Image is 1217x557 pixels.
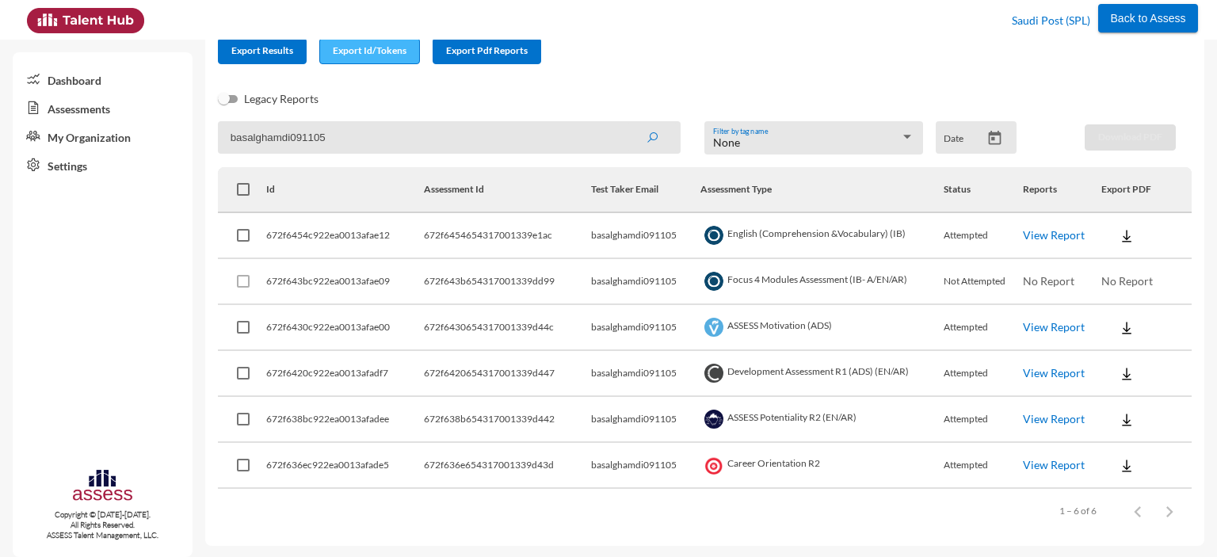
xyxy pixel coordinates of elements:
span: Download PDF [1098,131,1162,143]
td: Attempted [944,397,1023,443]
td: Attempted [944,213,1023,259]
td: basalghamdi091105 [591,213,700,259]
input: Search by name, token, assessment type, etc. [218,121,681,154]
td: 672f6420654317001339d447 [424,351,591,397]
td: basalghamdi091105 [591,259,700,305]
th: Assessment Id [424,167,591,213]
td: Career Orientation R2 [700,443,944,489]
th: Id [266,167,424,213]
button: Export Results [218,38,307,64]
td: basalghamdi091105 [591,305,700,351]
img: assesscompany-logo.png [71,467,134,506]
button: Download PDF [1085,124,1176,151]
td: basalghamdi091105 [591,351,700,397]
button: Open calendar [981,130,1009,147]
a: View Report [1023,458,1085,471]
span: Legacy Reports [244,90,319,109]
span: None [713,135,740,149]
td: 672f643b654317001339dd99 [424,259,591,305]
td: ASSESS Potentiality R2 (EN/AR) [700,397,944,443]
td: Not Attempted [944,259,1023,305]
td: basalghamdi091105 [591,397,700,443]
span: No Report [1101,274,1153,288]
td: 672f6454c922ea0013afae12 [266,213,424,259]
td: basalghamdi091105 [591,443,700,489]
div: 1 – 6 of 6 [1059,505,1097,517]
a: Assessments [13,93,193,122]
td: 672f643bc922ea0013afae09 [266,259,424,305]
button: Back to Assess [1098,4,1199,32]
td: 672f6430c922ea0013afae00 [266,305,424,351]
button: Next page [1154,495,1185,527]
a: View Report [1023,228,1085,242]
td: Attempted [944,443,1023,489]
th: Export PDF [1101,167,1192,213]
a: My Organization [13,122,193,151]
a: View Report [1023,320,1085,334]
a: View Report [1023,412,1085,425]
a: View Report [1023,366,1085,380]
p: Copyright © [DATE]-[DATE]. All Rights Reserved. ASSESS Talent Management, LLC. [13,509,193,540]
th: Assessment Type [700,167,944,213]
a: Back to Assess [1098,8,1199,25]
span: Back to Assess [1111,12,1186,25]
span: No Report [1023,274,1074,288]
td: 672f6454654317001339e1ac [424,213,591,259]
td: 672f636ec922ea0013afade5 [266,443,424,489]
td: Attempted [944,351,1023,397]
a: Dashboard [13,65,193,93]
td: 672f638b654317001339d442 [424,397,591,443]
td: 672f638bc922ea0013afadee [266,397,424,443]
td: 672f6430654317001339d44c [424,305,591,351]
p: Saudi Post (SPL) [1012,8,1090,33]
span: Export Id/Tokens [333,44,406,56]
button: Export Pdf Reports [433,38,541,64]
td: English (Comprehension &Vocabulary) (IB) [700,213,944,259]
a: Settings [13,151,193,179]
span: Export Results [231,44,293,56]
td: ASSESS Motivation (ADS) [700,305,944,351]
td: Focus 4 Modules Assessment (IB- A/EN/AR) [700,259,944,305]
th: Reports [1023,167,1102,213]
td: Development Assessment R1 (ADS) (EN/AR) [700,351,944,397]
td: Attempted [944,305,1023,351]
button: Previous page [1122,495,1154,527]
td: 672f6420c922ea0013afadf7 [266,351,424,397]
button: Export Id/Tokens [319,38,420,64]
th: Test Taker Email [591,167,700,213]
span: Export Pdf Reports [446,44,528,56]
mat-paginator: Select page [218,489,1192,533]
td: 672f636e654317001339d43d [424,443,591,489]
th: Status [944,167,1023,213]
